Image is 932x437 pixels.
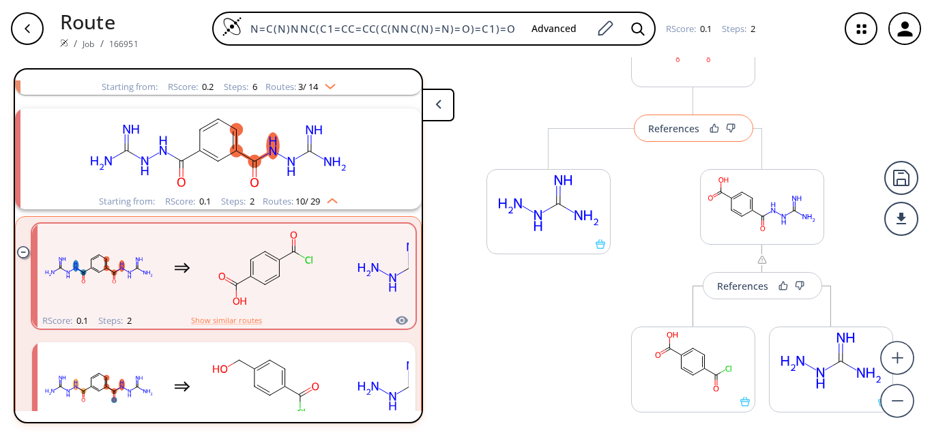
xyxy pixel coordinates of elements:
span: 2 [748,22,755,35]
svg: N=C(N)NN [340,226,463,311]
svg: N=C(N)NNC(=O)c1cccc(C(=O)NNC(=N)N)c1 [41,108,396,194]
span: 0.1 [698,22,712,35]
span: 2 [125,314,132,327]
div: Steps : [722,25,755,33]
p: Route [60,7,139,36]
svg: N=C(N)NN [770,327,892,397]
img: Up [320,193,338,204]
span: 10 / 29 [295,197,320,206]
a: 166951 [109,38,139,50]
img: warning [757,254,768,265]
button: References [703,272,822,299]
div: RScore : [168,82,214,91]
img: Down [318,78,336,89]
button: Show similar routes [191,314,262,327]
img: Spaya logo [60,39,68,47]
svg: N=C(N)NN [487,170,610,239]
div: References [717,282,768,290]
input: Enter SMILES [242,22,521,35]
svg: O=C(Cl)c1ccc(CO)cc1 [204,344,327,430]
div: Starting from: [99,197,155,206]
svg: N=C(N)NNC(=O)c1cccc(C(=O)NNC(=N)N)c1 [38,344,160,430]
svg: N=C(N)NN [340,344,463,430]
div: RScore : [666,25,712,33]
div: RScore : [42,316,88,325]
img: Logo Spaya [222,16,242,37]
div: References [648,124,699,133]
svg: N=C(N)NNC(=O)c1cccc(C(=O)NNC(=N)N)c1 [38,226,160,311]
span: 0.1 [74,314,88,327]
button: References [634,115,753,142]
span: 0.1 [197,195,211,207]
div: Steps : [221,197,254,206]
button: Advanced [521,16,587,42]
li: / [74,36,77,50]
span: 6 [250,80,257,93]
div: Steps : [98,316,132,325]
svg: N=C(N)NNC(=O)c1ccc(C(=O)O)cc1 [701,170,824,239]
span: 3 / 14 [298,82,318,91]
div: RScore : [165,197,211,206]
div: Steps : [224,82,257,91]
div: Starting from: [102,82,158,91]
li: / [100,36,104,50]
svg: O=C(O)c1ccc(C(=O)Cl)cc1 [632,327,755,397]
div: Routes: [263,197,338,206]
span: 0.2 [200,80,214,93]
span: 2 [248,195,254,207]
div: Routes: [265,82,336,91]
a: Job [83,38,94,50]
svg: O=C(O)c1ccc(C(=O)Cl)cc1 [204,226,327,311]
